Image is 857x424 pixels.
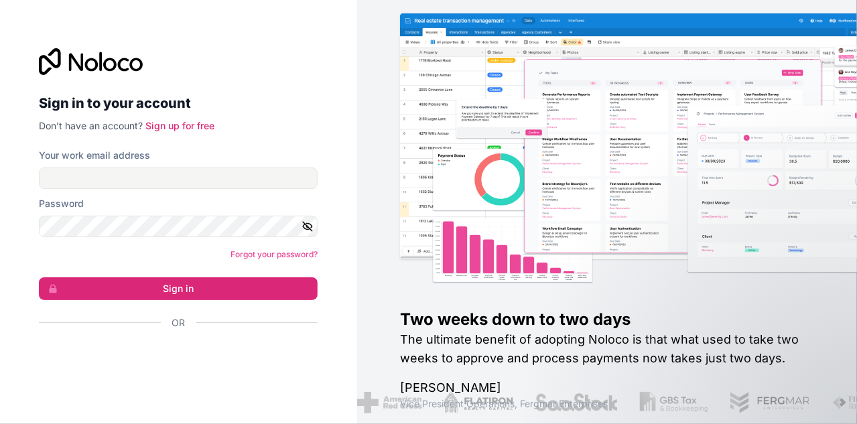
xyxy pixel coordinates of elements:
label: Your work email address [39,149,150,162]
h1: [PERSON_NAME] [400,378,814,397]
h1: Vice President Operations , Fergmar Enterprises [400,397,814,411]
h2: The ultimate benefit of adopting Noloco is that what used to take two weeks to approve and proces... [400,330,814,368]
a: Forgot your password? [230,249,318,259]
input: Password [39,216,318,237]
iframe: Sign in with Google Button [32,344,314,374]
label: Password [39,197,84,210]
h2: Sign in to your account [39,91,318,115]
span: Don't have an account? [39,120,143,131]
a: Sign up for free [145,120,214,131]
span: Or [172,316,185,330]
button: Sign in [39,277,318,300]
input: Email address [39,167,318,189]
h1: Two weeks down to two days [400,309,814,330]
iframe: Intercom notifications message [589,324,857,417]
img: /assets/american-red-cross-BAupjrZR.png [357,392,422,413]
